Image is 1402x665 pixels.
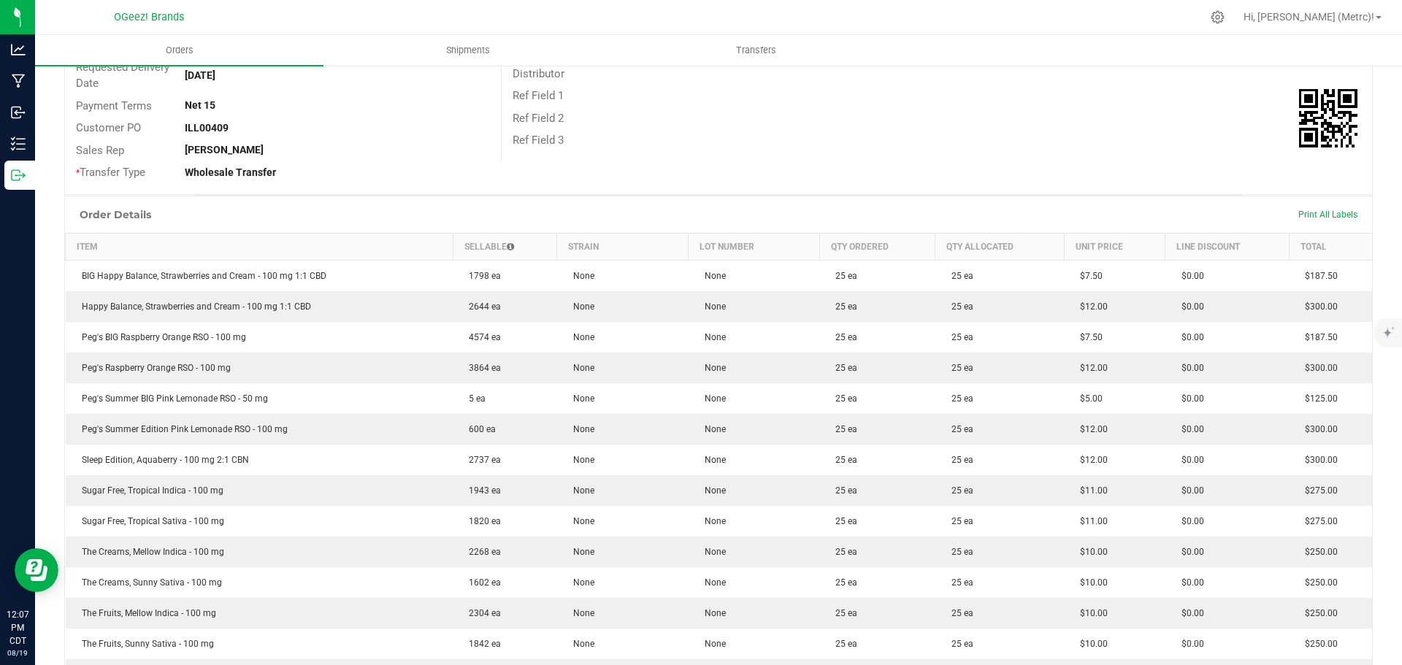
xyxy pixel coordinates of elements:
inline-svg: Outbound [11,168,26,182]
span: 1842 ea [461,639,501,649]
span: $250.00 [1298,547,1338,557]
span: None [697,424,726,434]
span: 25 ea [828,271,857,281]
span: $0.00 [1174,547,1204,557]
span: Hi, [PERSON_NAME] (Metrc)! [1244,11,1374,23]
span: 25 ea [944,363,973,373]
span: Peg's BIG Raspberry Orange RSO - 100 mg [74,332,246,342]
span: 25 ea [828,547,857,557]
span: $10.00 [1073,608,1108,618]
h1: Order Details [80,209,151,220]
span: $275.00 [1298,516,1338,526]
span: 25 ea [828,485,857,496]
p: 12:07 PM CDT [7,608,28,647]
span: $7.50 [1073,271,1103,281]
span: 25 ea [944,608,973,618]
span: Transfer Type [76,166,145,179]
span: 25 ea [828,363,857,373]
span: Distributor [513,67,564,80]
span: 25 ea [944,485,973,496]
span: 25 ea [828,301,857,312]
span: Sleep Edition, Aquaberry - 100 mg 2:1 CBN [74,455,249,465]
span: $0.00 [1174,516,1204,526]
span: None [697,363,726,373]
span: The Creams, Mellow Indica - 100 mg [74,547,224,557]
span: $0.00 [1174,639,1204,649]
span: $250.00 [1298,639,1338,649]
span: None [566,332,594,342]
span: None [697,485,726,496]
span: None [566,455,594,465]
span: Sugar Free, Tropical Indica - 100 mg [74,485,223,496]
span: $0.00 [1174,332,1204,342]
span: $12.00 [1073,301,1108,312]
span: $0.00 [1174,301,1204,312]
span: Print All Labels [1298,210,1357,220]
span: 25 ea [944,271,973,281]
span: $10.00 [1073,547,1108,557]
span: None [566,301,594,312]
span: 25 ea [944,332,973,342]
span: None [566,393,594,404]
span: 25 ea [828,577,857,588]
span: 2737 ea [461,455,501,465]
span: None [566,485,594,496]
th: Sellable [453,233,556,260]
span: The Fruits, Sunny Sativa - 100 mg [74,639,214,649]
span: $187.50 [1298,332,1338,342]
inline-svg: Inventory [11,137,26,151]
span: $0.00 [1174,393,1204,404]
span: Customer PO [76,121,141,134]
th: Lot Number [689,233,820,260]
span: $5.00 [1073,393,1103,404]
span: $300.00 [1298,301,1338,312]
span: Peg's Summer BIG Pink Lemonade RSO - 50 mg [74,393,268,404]
span: None [697,455,726,465]
th: Total [1289,233,1372,260]
strong: [PERSON_NAME] [185,144,264,155]
span: None [566,577,594,588]
th: Qty Ordered [819,233,935,260]
span: None [697,547,726,557]
span: $12.00 [1073,363,1108,373]
span: 1820 ea [461,516,501,526]
span: $125.00 [1298,393,1338,404]
img: Scan me! [1299,89,1357,147]
span: Shipments [426,44,510,57]
span: $300.00 [1298,455,1338,465]
span: 25 ea [944,547,973,557]
span: 3864 ea [461,363,501,373]
span: 25 ea [944,455,973,465]
span: 25 ea [828,424,857,434]
span: $300.00 [1298,424,1338,434]
span: 25 ea [944,424,973,434]
span: 2304 ea [461,608,501,618]
strong: Wholesale Transfer [185,166,276,178]
span: None [566,516,594,526]
span: None [697,332,726,342]
span: 25 ea [828,455,857,465]
span: Ref Field 2 [513,112,564,125]
span: $275.00 [1298,485,1338,496]
span: $11.00 [1073,516,1108,526]
th: Unit Price [1064,233,1165,260]
a: Shipments [323,35,612,66]
span: The Fruits, Mellow Indica - 100 mg [74,608,216,618]
span: None [697,639,726,649]
span: None [566,639,594,649]
span: $300.00 [1298,363,1338,373]
span: 25 ea [944,577,973,588]
a: Orders [35,35,323,66]
span: 25 ea [828,639,857,649]
span: Sugar Free, Tropical Sativa - 100 mg [74,516,224,526]
span: $10.00 [1073,577,1108,588]
span: $250.00 [1298,577,1338,588]
inline-svg: Manufacturing [11,74,26,88]
span: 2268 ea [461,547,501,557]
span: 2644 ea [461,301,501,312]
span: Transfers [716,44,796,57]
span: None [566,608,594,618]
p: 08/19 [7,647,28,658]
span: Ref Field 3 [513,134,564,147]
div: Manage settings [1208,10,1227,24]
